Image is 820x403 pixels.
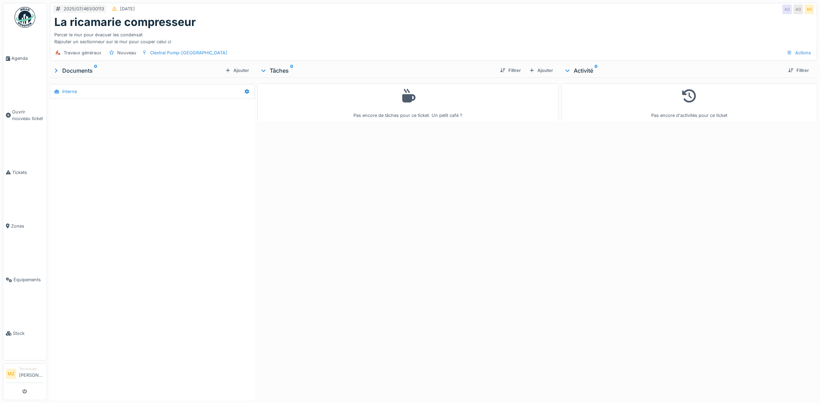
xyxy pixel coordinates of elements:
[793,4,803,14] div: AG
[11,55,44,62] span: Agenda
[117,49,136,56] div: Nouveau
[526,66,556,75] div: Ajouter
[54,29,813,45] div: Percer le mur pour évacuer les condensat Rajouter un sectionneur sur le mur pour couper celui ci
[13,330,44,337] span: Stock
[62,88,77,95] div: Interne
[94,66,97,75] sup: 0
[6,366,44,383] a: MZ Technicien[PERSON_NAME]
[3,85,47,145] a: Ouvrir nouveau ticket
[54,16,196,29] h1: La ricamarie compresseur
[785,66,812,75] div: Filtrer
[804,4,814,14] div: AG
[150,49,227,56] div: Clextral Pump-[GEOGRAPHIC_DATA]
[262,86,554,119] div: Pas encore de tâches pour ce ticket. Un petit café ?
[11,223,44,229] span: Zones
[784,48,814,58] div: Actions
[12,109,44,122] span: Ouvrir nouveau ticket
[19,366,44,381] li: [PERSON_NAME]
[782,4,792,14] div: AG
[3,306,47,360] a: Stock
[3,253,47,306] a: Équipements
[497,66,524,75] div: Filtrer
[64,6,104,12] div: 2025/07/461/00113
[290,66,293,75] sup: 0
[260,66,495,75] div: Tâches
[13,276,44,283] span: Équipements
[19,366,44,372] div: Technicien
[595,66,598,75] sup: 0
[566,86,813,119] div: Pas encore d'activités pour ce ticket
[6,369,16,379] li: MZ
[3,31,47,85] a: Agenda
[64,49,101,56] div: Travaux généraux
[564,66,783,75] div: Activité
[15,7,35,28] img: Badge_color-CXgf-gQk.svg
[3,199,47,253] a: Zones
[3,146,47,199] a: Tickets
[120,6,135,12] div: [DATE]
[53,66,222,75] div: Documents
[12,169,44,176] span: Tickets
[222,66,252,75] div: Ajouter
